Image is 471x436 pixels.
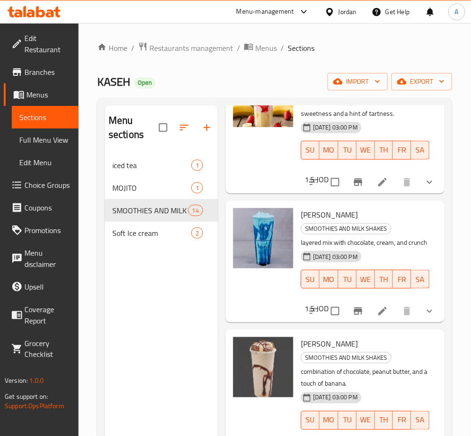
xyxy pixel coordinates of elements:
[397,143,408,157] span: FR
[24,179,71,191] span: Choice Groups
[4,242,78,275] a: Menu disclaimer
[12,129,78,151] a: Full Menu View
[5,375,28,387] span: Version:
[24,66,71,78] span: Branches
[191,160,203,171] div: items
[24,281,71,292] span: Upsell
[188,206,203,215] span: 14
[379,413,390,427] span: TH
[112,227,191,239] span: Soft Ice cream
[134,77,156,89] div: Open
[281,42,284,54] li: /
[338,411,357,430] button: TU
[4,27,78,61] a: Edit Restaurant
[5,391,48,403] span: Get support on:
[361,413,371,427] span: WE
[4,61,78,83] a: Branches
[24,225,71,236] span: Promotions
[379,273,390,286] span: TH
[4,219,78,242] a: Promotions
[233,208,293,268] img: Einstein
[415,413,426,427] span: SA
[303,300,325,323] button: sort-choices
[301,223,391,234] span: SMOOTHIES AND MILK SHAKES
[105,177,218,199] div: MOJITO1
[192,161,203,170] span: 1
[4,298,78,332] a: Coverage Report
[320,141,338,160] button: MO
[12,106,78,129] a: Sections
[301,337,358,351] span: [PERSON_NAME]
[377,177,388,188] a: Edit menu item
[393,411,411,430] button: FR
[301,208,358,222] span: [PERSON_NAME]
[375,411,393,430] button: TH
[305,413,316,427] span: SU
[415,273,426,286] span: SA
[109,113,159,142] h2: Menu sections
[105,150,218,248] nav: Menu sections
[342,273,353,286] span: TU
[418,300,441,323] button: show more
[338,141,357,160] button: TU
[112,182,191,194] div: MOJITO
[24,32,71,55] span: Edit Restaurant
[393,270,411,289] button: FR
[338,270,357,289] button: TU
[397,413,408,427] span: FR
[418,171,441,194] button: show more
[4,174,78,196] a: Choice Groups
[411,141,430,160] button: SA
[153,118,173,137] span: Select all sections
[192,229,203,238] span: 2
[97,42,452,54] nav: breadcrumb
[301,353,391,363] span: SMOOTHIES AND MILK SHAKES
[244,42,277,54] a: Menus
[233,337,293,397] img: Newton
[396,171,418,194] button: delete
[24,304,71,326] span: Coverage Report
[112,205,188,216] span: SMOOTHIES AND MILK SHAKES
[357,270,375,289] button: WE
[149,42,233,54] span: Restaurants management
[134,79,156,87] span: Open
[396,300,418,323] button: delete
[97,71,130,92] span: KASEH
[255,42,277,54] span: Menus
[392,73,452,90] button: export
[24,247,71,270] span: Menu disclaimer
[105,199,218,222] div: SMOOTHIES AND MILK SHAKES14
[320,270,338,289] button: MO
[375,270,393,289] button: TH
[112,160,191,171] div: iced tea
[342,413,353,427] span: TU
[379,143,390,157] span: TH
[325,301,345,321] span: Select to update
[323,413,335,427] span: MO
[105,222,218,244] div: Soft Ice cream2
[288,42,314,54] span: Sections
[342,143,353,157] span: TU
[19,112,71,123] span: Sections
[19,134,71,145] span: Full Menu View
[237,42,240,54] li: /
[377,306,388,317] a: Edit menu item
[196,116,218,139] button: Add section
[305,273,316,286] span: SU
[455,7,459,17] span: A
[24,202,71,213] span: Coupons
[347,171,369,194] button: Branch-specific-item
[301,366,430,390] p: combination of chocolate, peanut butter, and a touch of banana.
[12,151,78,174] a: Edit Menu
[4,196,78,219] a: Coupons
[323,273,335,286] span: MO
[309,252,361,261] span: [DATE] 03:00 PM
[4,275,78,298] a: Upsell
[393,141,411,160] button: FR
[411,411,430,430] button: SA
[105,154,218,177] div: iced tea1
[325,172,345,192] span: Select to update
[192,184,203,193] span: 1
[424,177,435,188] svg: Show Choices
